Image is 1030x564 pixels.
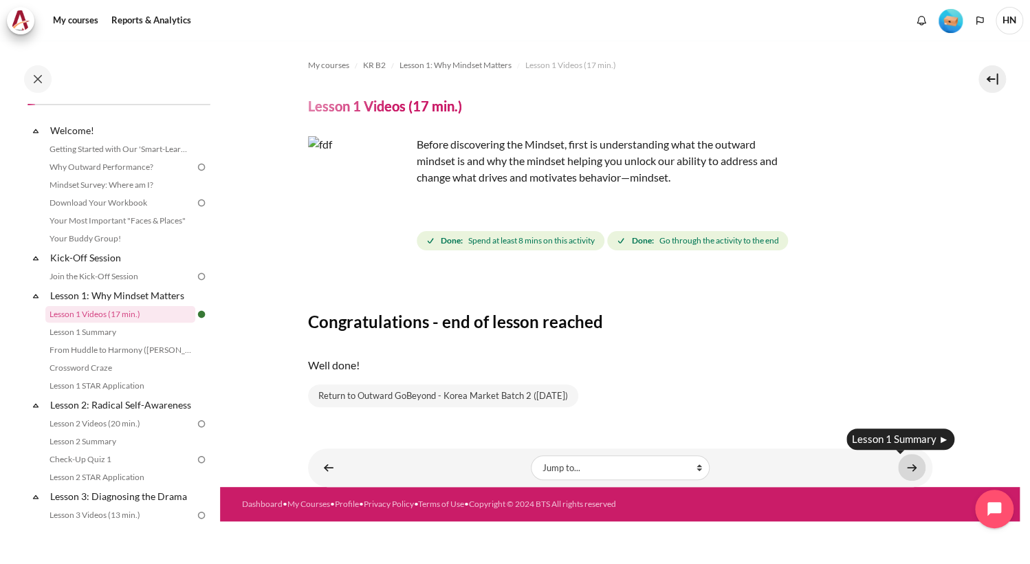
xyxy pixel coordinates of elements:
[45,451,195,468] a: Check-Up Quiz 1
[48,7,103,34] a: My courses
[195,509,208,521] img: To do
[195,161,208,173] img: To do
[45,268,195,285] a: Join the Kick-Off Session
[996,7,1023,34] a: User menu
[107,7,196,34] a: Reports & Analytics
[287,499,330,509] a: My Courses
[399,57,512,74] a: Lesson 1: Why Mindset Matters
[933,8,968,33] a: Level #1
[363,59,386,72] span: KR B2
[308,136,411,239] img: fdf
[308,311,932,332] h3: Congratulations - end of lesson reached
[418,499,464,509] a: Terms of Use
[308,357,932,373] p: Well done!
[195,197,208,209] img: To do
[45,525,195,541] a: Lesson 3 Summary
[308,97,462,115] h4: Lesson 1 Videos (17 min.)
[45,360,195,376] a: Crossword Craze
[29,124,43,138] span: Collapse
[195,453,208,466] img: To do
[308,136,789,186] p: Before discovering the Mindset, first is understanding what the outward mindset is and why the mi...
[441,235,463,247] strong: Done:
[631,235,653,247] strong: Done:
[939,9,963,33] img: Level #1
[308,57,349,74] a: My courses
[45,415,195,432] a: Lesson 2 Videos (20 min.)
[315,454,342,481] a: ◄ Join the Kick-Off Session
[363,57,386,74] a: KR B2
[996,7,1023,34] span: HN
[45,141,195,158] a: Getting Started with Our 'Smart-Learning' Platform
[364,499,414,509] a: Privacy Policy
[308,59,349,72] span: My courses
[45,159,195,175] a: Why Outward Performance?
[525,59,616,72] span: Lesson 1 Videos (17 min.)
[45,213,195,229] a: Your Most Important "Faces & Places"
[525,57,616,74] a: Lesson 1 Videos (17 min.)
[45,306,195,323] a: Lesson 1 Videos (17 min.)
[45,342,195,358] a: From Huddle to Harmony ([PERSON_NAME]'s Story)
[11,10,30,31] img: Architeck
[242,498,655,510] div: • • • • •
[45,324,195,340] a: Lesson 1 Summary
[48,395,195,414] a: Lesson 2: Radical Self-Awareness
[195,308,208,321] img: Done
[45,378,195,394] a: Lesson 1 STAR Application
[939,8,963,33] div: Level #1
[29,398,43,412] span: Collapse
[45,230,195,247] a: Your Buddy Group!
[48,286,195,305] a: Lesson 1: Why Mindset Matters
[45,507,195,523] a: Lesson 3 Videos (13 min.)
[399,59,512,72] span: Lesson 1: Why Mindset Matters
[335,499,359,509] a: Profile
[308,54,932,76] nav: Navigation bar
[45,195,195,211] a: Download Your Workbook
[45,177,195,193] a: Mindset Survey: Where am I?
[29,289,43,303] span: Collapse
[469,499,616,509] a: Copyright © 2024 BTS All rights reserved
[846,429,954,450] div: Lesson 1 Summary ►
[242,499,283,509] a: Dashboard
[29,490,43,503] span: Collapse
[48,487,195,506] a: Lesson 3: Diagnosing the Drama
[45,433,195,450] a: Lesson 2 Summary
[911,10,932,31] div: Show notification window with no new notifications
[417,228,791,253] div: Completion requirements for Lesson 1 Videos (17 min.)
[195,270,208,283] img: To do
[48,248,195,267] a: Kick-Off Session
[195,417,208,430] img: To do
[29,251,43,265] span: Collapse
[969,10,990,31] button: Languages
[468,235,595,247] span: Spend at least 8 mins on this activity
[45,469,195,486] a: Lesson 2 STAR Application
[659,235,778,247] span: Go through the activity to the end
[7,7,41,34] a: Architeck Architeck
[220,41,1020,487] section: Content
[28,104,35,105] div: 4%
[308,384,578,408] a: Return to Outward GoBeyond - Korea Market Batch 2 ([DATE])
[48,121,195,140] a: Welcome!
